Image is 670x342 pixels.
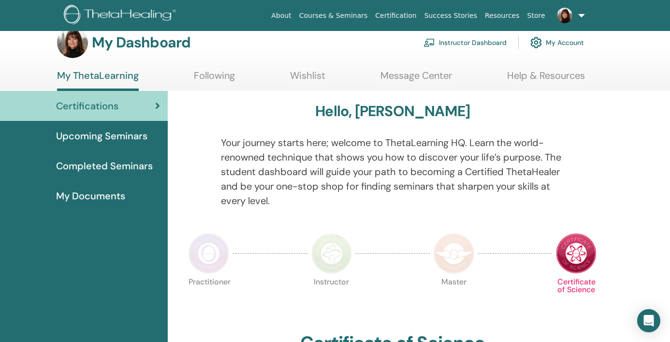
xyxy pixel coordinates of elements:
[311,233,352,274] img: Instructor
[315,103,470,120] h3: Hello, [PERSON_NAME]
[56,129,147,143] span: Upcoming Seminars
[556,278,597,319] p: Certificate of Science
[507,70,585,89] a: Help & Resources
[637,309,660,332] div: Open Intercom Messenger
[56,189,125,203] span: My Documents
[311,278,352,319] p: Instructor
[434,278,474,319] p: Master
[57,27,88,58] img: default.jpg
[290,70,325,89] a: Wishlist
[221,135,565,208] p: Your journey starts here; welcome to ThetaLearning HQ. Learn the world-renowned technique that sh...
[434,233,474,274] img: Master
[423,38,435,47] img: chalkboard-teacher.svg
[189,278,229,319] p: Practitioner
[295,7,372,25] a: Courses & Seminars
[57,70,139,91] a: My ThetaLearning
[530,32,584,53] a: My Account
[189,233,229,274] img: Practitioner
[64,5,179,27] img: logo.png
[92,34,190,51] h3: My Dashboard
[421,7,481,25] a: Success Stories
[556,233,597,274] img: Certificate of Science
[56,159,153,173] span: Completed Seminars
[380,70,452,89] a: Message Center
[481,7,524,25] a: Resources
[267,7,295,25] a: About
[557,8,572,23] img: default.jpg
[56,99,118,113] span: Certifications
[423,32,507,53] a: Instructor Dashboard
[530,34,542,51] img: cog.svg
[194,70,235,89] a: Following
[371,7,420,25] a: Certification
[524,7,549,25] a: Store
